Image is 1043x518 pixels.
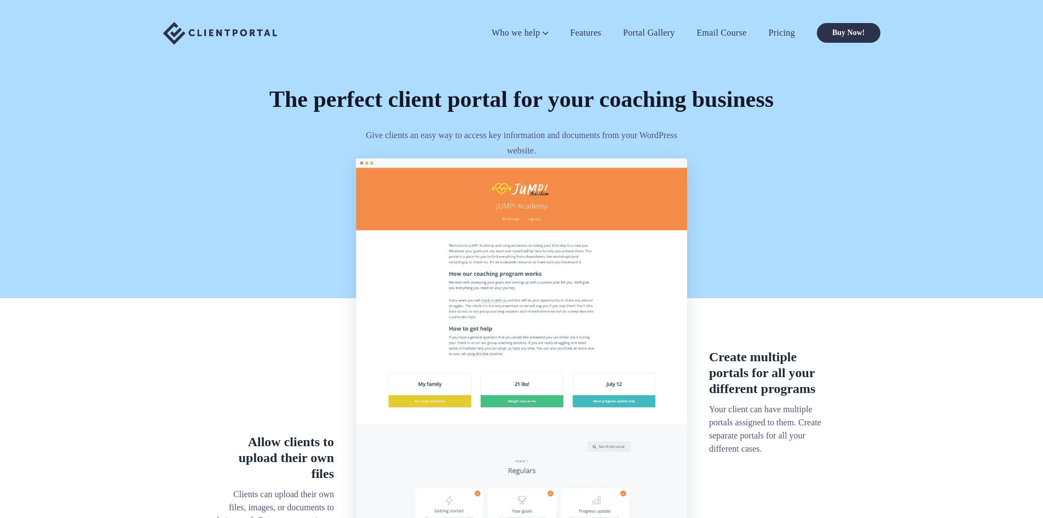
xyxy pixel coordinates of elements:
a: Portal Gallery [623,27,675,38]
h3: Allow clients to upload their own files [214,434,334,481]
a: Who we help [492,27,549,38]
p: Your client can have multiple portals assigned to them. Create separate portals for all your diff... [709,403,829,456]
a: Pricing [769,27,795,38]
a: Email Course [697,27,747,38]
h3: Create multiple portals for all your different programs [709,349,829,396]
p: Give clients an easy way to access key information and documents from your WordPress website. [358,128,686,158]
a: Features [571,27,602,38]
a: Buy Now! [817,23,880,43]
